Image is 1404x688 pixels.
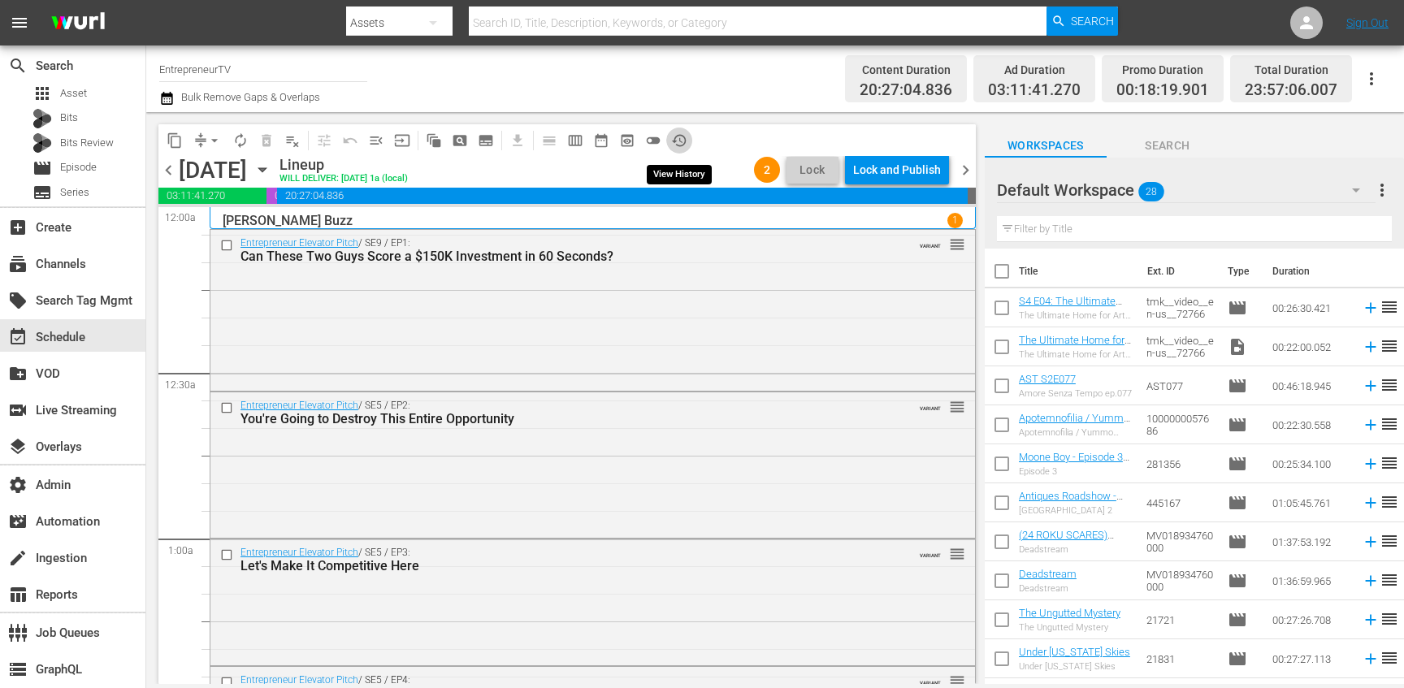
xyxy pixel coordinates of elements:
[860,58,952,81] div: Content Duration
[1228,649,1247,669] span: Episode
[240,411,886,426] div: You're Going to Destroy This Entire Opportunity
[394,132,410,149] span: input
[1019,490,1125,526] a: Antiques Roadshow - [GEOGRAPHIC_DATA] 2 (S47E13)
[193,132,209,149] span: compress
[1107,136,1228,156] span: Search
[1362,572,1380,590] svg: Add to Schedule
[1362,494,1380,512] svg: Add to Schedule
[1245,58,1337,81] div: Total Duration
[671,132,687,149] span: history_outlined
[754,163,780,176] span: 2
[1228,493,1247,513] span: Episode
[188,128,227,154] span: Remove Gaps & Overlaps
[1140,600,1221,639] td: 21721
[1245,81,1337,100] span: 23:57:06.007
[8,364,28,383] span: VOD
[1019,310,1133,321] div: The Ultimate Home for Art Lovers
[1019,607,1120,619] a: The Ungutted Mystery
[1266,405,1355,444] td: 00:22:30.558
[478,132,494,149] span: subtitles_outlined
[60,85,87,102] span: Asset
[567,132,583,149] span: calendar_view_week_outlined
[1140,327,1221,366] td: tmk__video__en-us__72766
[10,13,29,32] span: menu
[1116,81,1209,100] span: 00:18:19.901
[240,547,886,573] div: / SE5 / EP3:
[793,162,832,179] span: Lock
[162,128,188,154] span: Copy Lineup
[1116,58,1209,81] div: Promo Duration
[227,128,253,154] span: Loop Content
[1362,650,1380,668] svg: Add to Schedule
[8,475,28,495] span: Admin
[1380,414,1399,434] span: reorder
[240,237,358,249] a: Entrepreneur Elevator Pitch
[1346,16,1389,29] a: Sign Out
[1228,415,1247,435] span: Episode
[1362,299,1380,317] svg: Add to Schedule
[240,400,358,411] a: Entrepreneur Elevator Pitch
[60,159,97,175] span: Episode
[167,132,183,149] span: content_copy
[1019,373,1076,385] a: AST S2E077
[1019,529,1114,553] a: (24 ROKU SCARES) Deadstream
[1266,366,1355,405] td: 00:46:18.945
[1362,533,1380,551] svg: Add to Schedule
[277,188,968,204] span: 20:27:04.836
[997,167,1376,213] div: Default Workspace
[1380,609,1399,629] span: reorder
[1046,6,1118,36] button: Search
[1228,610,1247,630] span: Episode
[1380,570,1399,590] span: reorder
[1140,366,1221,405] td: AST077
[920,545,941,558] span: VARIANT
[1019,622,1120,633] div: The Ungutted Mystery
[32,109,52,128] div: Bits
[60,184,89,201] span: Series
[1228,337,1247,357] span: Video
[949,236,965,253] span: reorder
[1372,171,1392,210] button: more_vert
[240,249,886,264] div: Can These Two Guys Score a $150K Investment in 60 Seconds?
[415,124,447,156] span: Refresh All Search Blocks
[1362,338,1380,356] svg: Add to Schedule
[949,545,965,563] span: reorder
[1138,175,1164,209] span: 28
[1362,377,1380,395] svg: Add to Schedule
[1266,483,1355,522] td: 01:05:45.761
[1019,388,1132,399] div: Amore Senza Tempo ep.077
[1228,532,1247,552] span: Episode
[1019,349,1133,360] div: The Ultimate Home for Art Lovers
[1019,646,1130,658] a: Under [US_STATE] Skies
[1380,453,1399,473] span: reorder
[588,128,614,154] span: Month Calendar View
[920,236,941,249] span: VARIANT
[1266,561,1355,600] td: 01:36:59.965
[32,183,52,202] span: Series
[1380,336,1399,356] span: reorder
[920,398,941,411] span: VARIANT
[1228,571,1247,591] span: Episode
[32,158,52,178] span: Episode
[499,124,531,156] span: Download as CSV
[8,585,28,604] span: Reports
[179,157,247,184] div: [DATE]
[1218,249,1263,294] th: Type
[1362,455,1380,473] svg: Add to Schedule
[1266,327,1355,366] td: 00:22:00.052
[8,56,28,76] span: Search
[1019,466,1133,477] div: Episode 3
[8,548,28,568] span: Ingestion
[1266,522,1355,561] td: 01:37:53.192
[8,254,28,274] span: Channels
[1140,483,1221,522] td: 445167
[240,547,358,558] a: Entrepreneur Elevator Pitch
[8,660,28,679] span: GraphQL
[279,174,408,184] div: WILL DELIVER: [DATE] 1a (local)
[266,188,277,204] span: 00:18:19.901
[1019,427,1133,438] div: Apotemnofilia / Yummo Spot
[1019,412,1130,436] a: Apotemnofilia / Yummo Spot
[860,81,952,100] span: 20:27:04.836
[32,133,52,153] div: Bits Review
[985,136,1107,156] span: Workspaces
